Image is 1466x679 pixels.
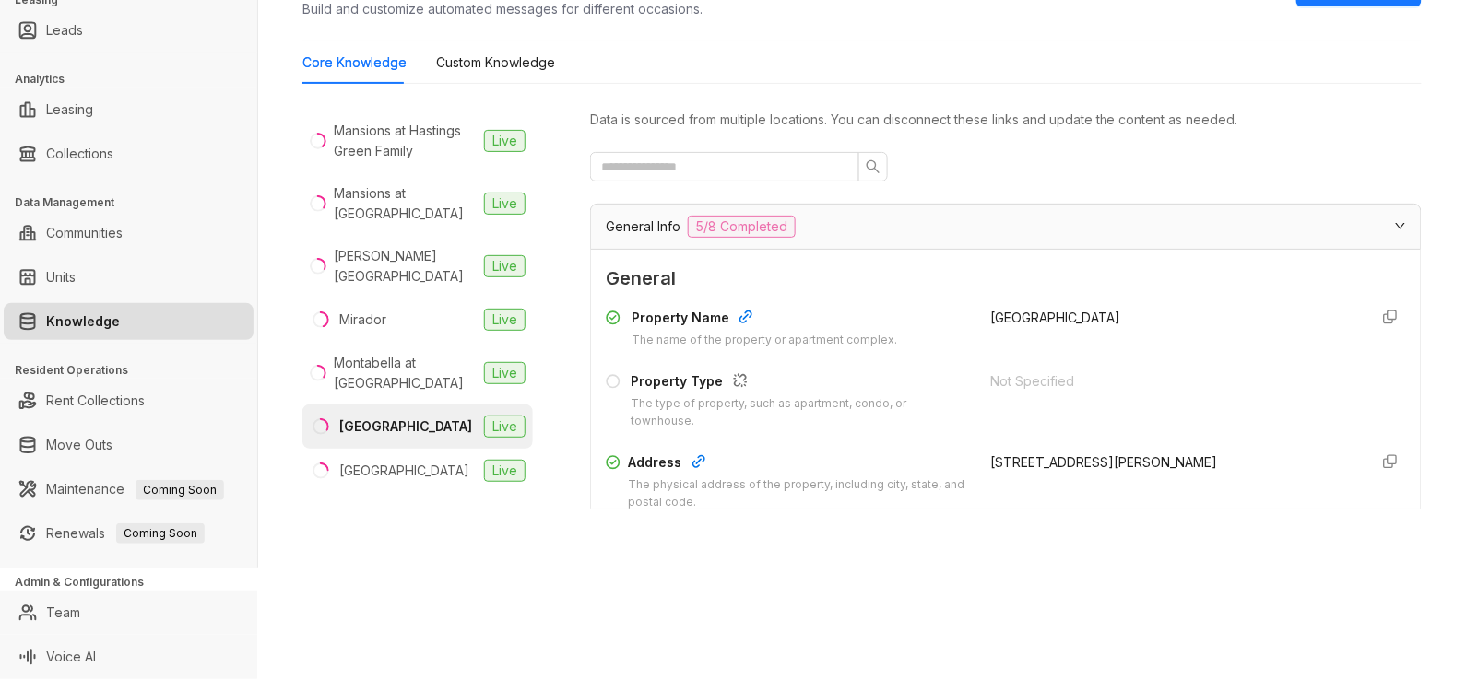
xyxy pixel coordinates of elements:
[4,135,254,172] li: Collections
[991,452,1354,473] div: [STREET_ADDRESS][PERSON_NAME]
[4,471,254,508] li: Maintenance
[4,594,254,631] li: Team
[136,480,224,500] span: Coming Soon
[46,259,76,296] a: Units
[15,362,257,379] h3: Resident Operations
[335,504,477,544] div: Oaks at [GEOGRAPHIC_DATA]
[436,53,555,73] div: Custom Knowledge
[46,215,123,252] a: Communities
[4,638,254,675] li: Voice AI
[46,303,120,340] a: Knowledge
[866,159,881,174] span: search
[46,515,205,552] a: RenewalsComing Soon
[46,594,80,631] a: Team
[334,121,477,161] div: Mansions at Hastings Green Family
[484,193,526,215] span: Live
[339,461,469,481] div: [GEOGRAPHIC_DATA]
[334,183,477,224] div: Mansions at [GEOGRAPHIC_DATA]
[116,523,205,544] span: Coming Soon
[632,395,969,430] div: The type of property, such as apartment, condo, or townhouse.
[606,264,1406,293] span: General
[484,460,526,482] span: Live
[629,476,969,511] div: The physical address of the property, including city, state, and postal code.
[4,12,254,49] li: Leads
[15,194,257,211] h3: Data Management
[629,452,969,476] div: Address
[484,255,526,277] span: Live
[632,371,969,395] div: Property Type
[339,416,472,437] div: [GEOGRAPHIC_DATA]
[4,215,254,252] li: Communities
[591,205,1421,249] div: General Info5/8 Completed
[15,574,257,591] h3: Admin & Configurations
[46,91,93,128] a: Leasing
[590,110,1422,130] div: Data is sourced from multiple locations. You can disconnect these links and update the content as...
[46,12,83,49] a: Leads
[484,309,526,331] span: Live
[606,217,680,237] span: General Info
[4,515,254,552] li: Renewals
[302,53,407,73] div: Core Knowledge
[334,353,477,393] div: Montabella at [GEOGRAPHIC_DATA]
[334,246,477,287] div: [PERSON_NAME][GEOGRAPHIC_DATA]
[46,135,113,172] a: Collections
[991,371,1354,392] div: Not Specified
[484,362,526,384] span: Live
[632,332,897,349] div: The name of the property or apartment complex.
[4,259,254,296] li: Units
[4,382,254,419] li: Rent Collections
[632,308,897,332] div: Property Name
[484,130,526,152] span: Live
[4,303,254,340] li: Knowledge
[15,71,257,88] h3: Analytics
[339,310,386,330] div: Mirador
[4,91,254,128] li: Leasing
[4,427,254,463] li: Move Outs
[484,416,526,438] span: Live
[46,638,96,675] a: Voice AI
[46,382,145,419] a: Rent Collections
[991,310,1121,325] span: [GEOGRAPHIC_DATA]
[1395,220,1406,231] span: expanded
[688,216,796,238] span: 5/8 Completed
[46,427,112,463] a: Move Outs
